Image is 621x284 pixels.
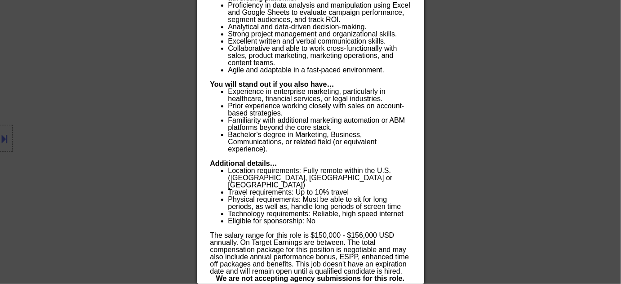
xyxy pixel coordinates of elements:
[210,231,409,275] span: The salary range for this role is $150,000 - $156,000 USD annually. On Target Earnings are betwee...
[210,160,277,167] strong: Additional details…
[228,195,401,210] span: Physical requirements: Must be able to sit for long periods, as well as, handle long periods of s...
[228,44,397,67] span: Collaborative and able to work cross-functionally with sales, product marketing, marketing operat...
[228,37,386,45] span: Excellent written and verbal communication skills.
[228,217,316,225] span: Eligible for sponsorship: No
[228,23,367,31] span: Analytical and data-driven decision-making.
[228,116,405,131] span: Familiarity with additional marketing automation or ABM platforms beyond the core stack.
[228,1,411,23] span: Proficiency in data analysis and manipulation using Excel and Google Sheets to evaluate campaign ...
[228,131,377,153] span: Bachelor's degree in Marketing, Business, Communications, or related field (or equivalent experie...
[228,66,385,74] span: Agile and adaptable in a fast-paced environment.
[210,80,334,88] strong: You will stand out if you also have…
[228,210,404,217] span: Technology requirements: Reliable, high speed internet
[228,102,404,117] span: Prior experience working closely with sales on account-based strategies.
[216,275,404,282] strong: We are not accepting agency submissions for this role.
[228,30,397,38] span: Strong project management and organizational skills.
[228,88,386,102] span: Experience in enterprise marketing, particularly in healthcare, financial services, or legal indu...
[228,188,349,196] span: Travel requirements: Up to 10% travel
[228,167,393,189] span: Location requirements: Fully remote within the U.S. ([GEOGRAPHIC_DATA], [GEOGRAPHIC_DATA] or [GEO...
